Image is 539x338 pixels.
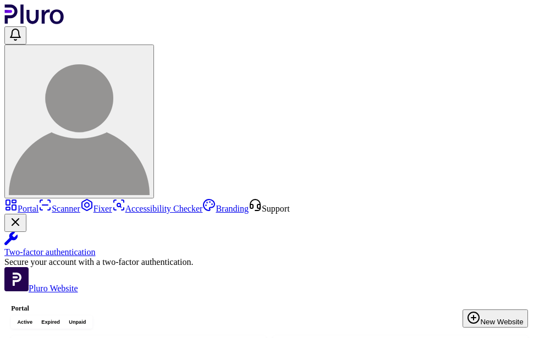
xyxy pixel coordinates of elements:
[41,319,60,325] span: Expired
[4,16,64,26] a: Logo
[4,284,78,293] a: Open Pluro Website
[4,198,535,293] aside: Sidebar menu
[4,204,38,213] a: Portal
[13,317,37,327] button: Active
[4,214,26,232] button: Close Two-factor authentication notification
[17,319,32,325] span: Active
[4,247,535,257] div: Two-factor authentication
[11,304,528,313] h1: Portal
[9,54,150,195] img: Brando Labrador
[202,204,249,213] a: Branding
[463,309,527,328] button: New Website
[69,319,86,325] span: Unpaid
[4,26,26,45] button: Open notifications, you have undefined new notifications
[37,317,64,327] button: Expired
[4,232,535,257] a: Two-factor authentication
[38,204,80,213] a: Scanner
[249,204,290,213] a: Open Support screen
[112,204,203,213] a: Accessibility Checker
[64,317,90,327] button: Unpaid
[4,257,535,267] div: Secure your account with a two-factor authentication.
[4,45,154,198] button: Brando Labrador
[80,204,112,213] a: Fixer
